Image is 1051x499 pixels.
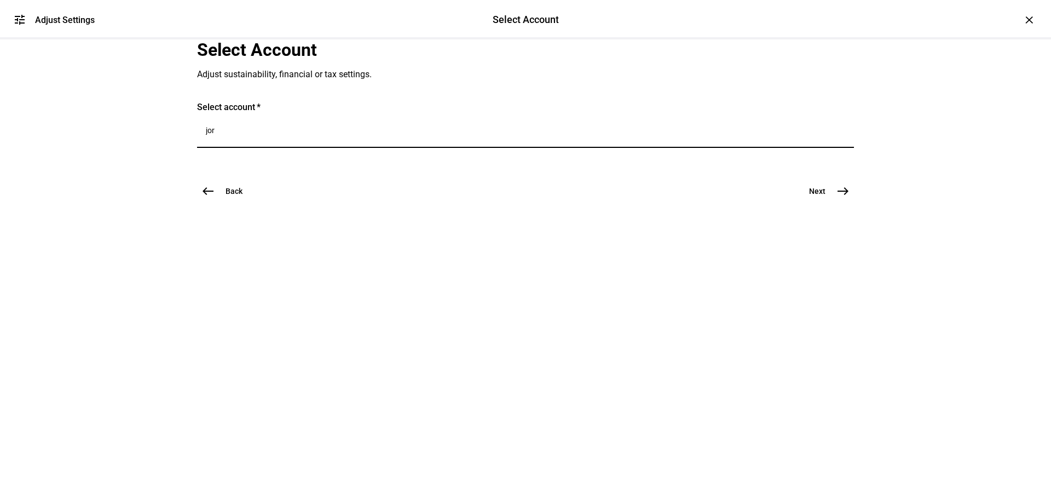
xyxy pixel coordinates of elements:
span: Back [226,186,242,197]
div: Select Account [493,13,559,27]
mat-icon: tune [13,13,26,26]
mat-icon: west [201,185,215,198]
mat-icon: east [836,185,850,198]
span: Next [809,186,825,197]
div: × [1020,11,1038,28]
div: Select account [197,102,854,113]
button: Back [197,180,256,202]
button: Next [796,180,854,202]
div: Adjust sustainability, financial or tax settings. [197,69,690,80]
div: Adjust Settings [35,15,95,25]
input: Number [206,126,845,135]
div: Select Account [197,39,690,60]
